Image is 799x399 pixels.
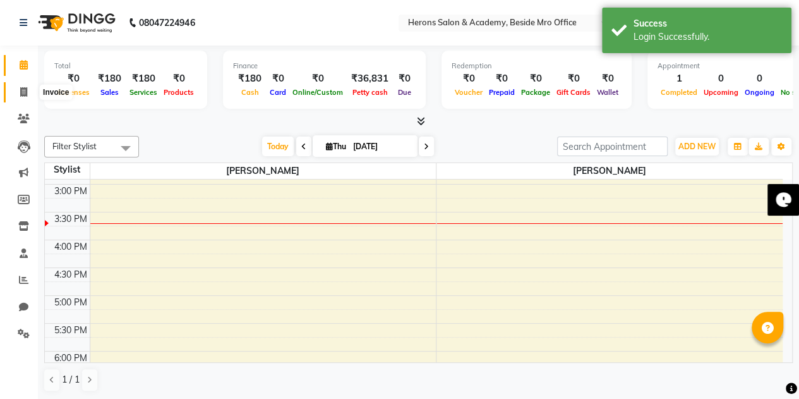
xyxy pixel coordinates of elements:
div: Invoice [40,85,72,100]
div: ₹0 [594,71,622,86]
div: ₹180 [93,71,126,86]
div: ₹36,831 [346,71,393,86]
span: Thu [323,142,349,151]
img: logo [32,5,119,40]
span: Upcoming [700,88,742,97]
div: Finance [233,61,416,71]
div: 6:00 PM [52,352,90,365]
div: ₹0 [518,71,553,86]
button: ADD NEW [675,138,719,156]
b: 08047224946 [139,5,195,40]
div: Login Successfully. [634,30,782,44]
div: ₹0 [160,71,197,86]
div: 0 [742,71,778,86]
div: Stylist [45,163,90,176]
span: Services [126,88,160,97]
span: Cash [238,88,262,97]
div: 5:00 PM [52,296,90,309]
span: ADD NEW [678,142,716,151]
div: 1 [658,71,700,86]
input: Search Appointment [557,137,668,156]
div: ₹0 [54,71,93,86]
span: 1 / 1 [62,373,80,386]
div: 3:30 PM [52,212,90,226]
div: ₹0 [289,71,346,86]
span: Due [395,88,414,97]
span: Voucher [452,88,486,97]
span: Filter Stylist [52,141,97,151]
div: 5:30 PM [52,324,90,337]
span: Ongoing [742,88,778,97]
div: ₹0 [393,71,416,86]
div: Success [634,17,782,30]
div: ₹180 [126,71,160,86]
div: ₹0 [452,71,486,86]
div: ₹180 [233,71,267,86]
div: 4:30 PM [52,268,90,281]
span: [PERSON_NAME] [90,163,436,179]
span: Online/Custom [289,88,346,97]
div: 3:00 PM [52,185,90,198]
span: Wallet [594,88,622,97]
div: ₹0 [267,71,289,86]
span: Prepaid [486,88,518,97]
div: ₹0 [553,71,594,86]
div: Total [54,61,197,71]
span: Completed [658,88,700,97]
span: [PERSON_NAME] [436,163,783,179]
span: Products [160,88,197,97]
span: Sales [97,88,122,97]
span: Today [262,137,294,156]
div: 4:00 PM [52,240,90,254]
span: Card [267,88,289,97]
div: ₹0 [486,71,518,86]
span: Petty cash [349,88,391,97]
span: Package [518,88,553,97]
span: Gift Cards [553,88,594,97]
input: 2025-09-04 [349,137,412,156]
div: Redemption [452,61,622,71]
div: 0 [700,71,742,86]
